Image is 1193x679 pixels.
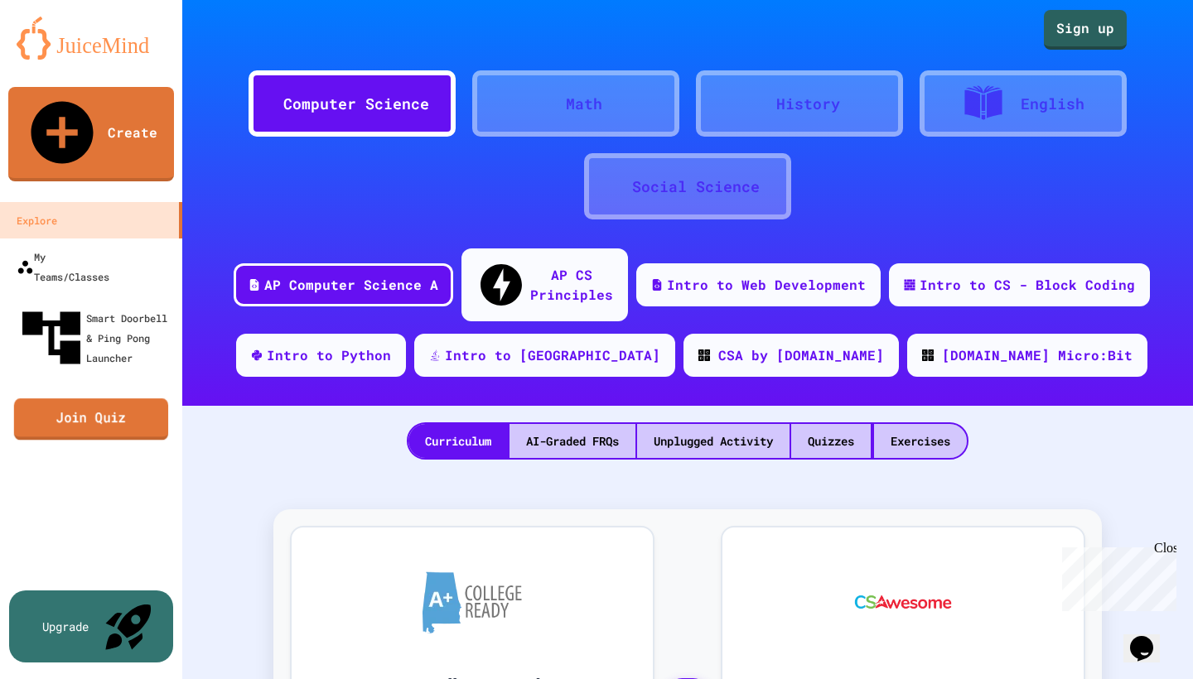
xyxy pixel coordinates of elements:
[264,275,438,295] div: AP Computer Science A
[445,345,660,365] div: Intro to [GEOGRAPHIC_DATA]
[698,349,710,361] img: CODE_logo_RGB.png
[530,265,613,305] div: AP CS Principles
[718,345,884,365] div: CSA by [DOMAIN_NAME]
[510,424,635,458] div: AI-Graded FRQs
[423,571,522,633] img: A+ College Ready
[838,552,968,652] img: CS Awesome
[942,345,1133,365] div: [DOMAIN_NAME] Micro:Bit
[874,424,967,458] div: Exercises
[8,87,174,181] a: Create
[7,7,114,105] div: Chat with us now!Close
[17,303,176,373] div: Smart Doorbell & Ping Pong Launcher
[267,345,391,365] div: Intro to Python
[17,247,109,287] div: My Teams/Classes
[791,424,871,458] div: Quizzes
[776,93,840,115] div: History
[1021,93,1084,115] div: English
[1044,10,1127,50] a: Sign up
[17,17,166,60] img: logo-orange.svg
[14,399,168,441] a: Join Quiz
[283,93,429,115] div: Computer Science
[667,275,866,295] div: Intro to Web Development
[1123,613,1176,662] iframe: chat widget
[920,275,1135,295] div: Intro to CS - Block Coding
[632,176,760,198] div: Social Science
[922,349,934,361] img: CODE_logo_RGB.png
[42,618,89,635] div: Upgrade
[408,424,508,458] div: Curriculum
[566,93,602,115] div: Math
[17,210,57,230] div: Explore
[1055,541,1176,611] iframe: chat widget
[637,424,790,458] div: Unplugged Activity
